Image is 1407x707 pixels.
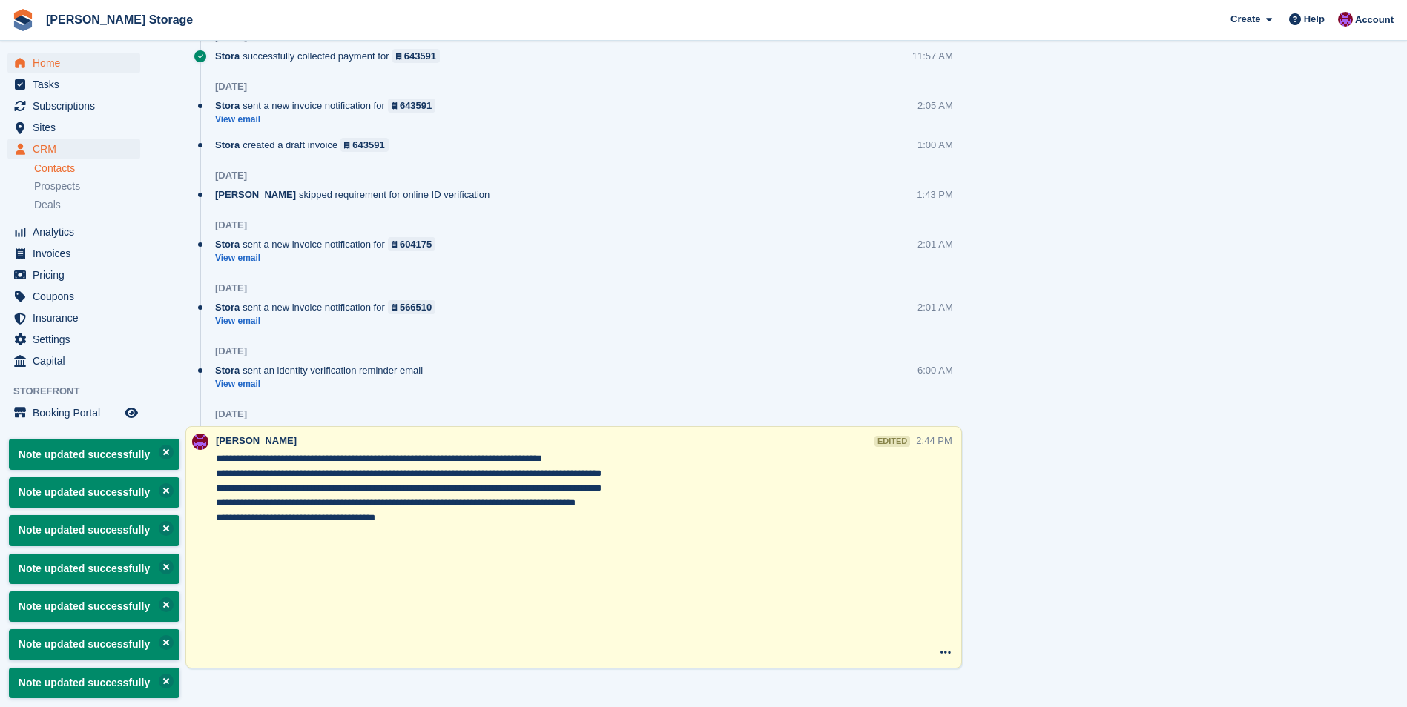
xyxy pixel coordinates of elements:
p: Note updated successfully [9,554,179,584]
div: 2:01 AM [917,237,953,251]
div: successfully collected payment for [215,49,447,63]
span: Prospects [34,179,80,193]
span: Sites [33,117,122,138]
span: Pricing [33,265,122,285]
div: sent a new invoice notification for [215,99,443,113]
a: Contacts [34,162,140,176]
div: created a draft invoice [215,138,396,152]
a: menu [7,286,140,307]
a: menu [7,351,140,371]
span: Account [1355,13,1394,27]
div: 1:43 PM [917,187,952,202]
p: Note updated successfully [9,439,179,469]
span: CRM [33,139,122,159]
a: menu [7,96,140,116]
p: Note updated successfully [9,629,179,660]
a: menu [7,265,140,285]
a: Deals [34,197,140,213]
div: 2:05 AM [917,99,953,113]
img: Audra Whitelaw [1338,12,1353,27]
span: Stora [215,49,240,63]
a: Prospects [34,179,140,194]
span: Stora [215,237,240,251]
span: Create [1230,12,1260,27]
a: View email [215,113,443,126]
span: Analytics [33,222,122,242]
img: stora-icon-8386f47178a22dfd0bd8f6a31ec36ba5ce8667c1dd55bd0f319d3a0aa187defe.svg [12,9,34,31]
span: Stora [215,138,240,152]
div: 643591 [404,49,436,63]
a: 643591 [388,99,436,113]
span: Booking Portal [33,402,122,423]
a: View email [215,378,430,391]
span: Home [33,53,122,73]
span: Invoices [33,243,122,264]
span: Subscriptions [33,96,122,116]
div: [DATE] [215,345,247,357]
div: edited [874,436,910,447]
span: Settings [33,329,122,350]
div: sent a new invoice notification for [215,300,443,314]
span: Capital [33,351,122,371]
a: menu [7,329,140,350]
span: Stora [215,363,240,377]
div: 2:44 PM [916,434,952,448]
div: sent a new invoice notification for [215,237,443,251]
img: Audra Whitelaw [192,434,208,450]
p: Note updated successfully [9,477,179,508]
div: 604175 [400,237,432,251]
a: 643591 [340,138,389,152]
span: Coupons [33,286,122,307]
a: menu [7,117,140,138]
p: Note updated successfully [9,591,179,622]
div: [DATE] [215,170,247,182]
div: [DATE] [215,219,247,231]
div: skipped requirement for online ID verification [215,187,497,202]
a: menu [7,139,140,159]
span: Deals [34,198,61,212]
a: menu [7,74,140,95]
a: 604175 [388,237,436,251]
a: menu [7,243,140,264]
div: [DATE] [215,408,247,420]
a: 566510 [388,300,436,314]
span: [PERSON_NAME] [215,187,296,202]
div: 2:01 AM [917,300,953,314]
span: Stora [215,99,240,113]
a: View email [215,315,443,328]
span: [PERSON_NAME] [216,435,297,446]
div: [DATE] [215,81,247,93]
div: 1:00 AM [917,138,953,152]
div: 566510 [400,300,432,314]
a: [PERSON_NAME] Storage [40,7,199,32]
a: menu [7,222,140,242]
span: Tasks [33,74,122,95]
a: menu [7,402,140,423]
a: Preview store [122,404,140,422]
p: Note updated successfully [9,668,179,698]
span: Help [1304,12,1325,27]
span: Storefront [13,384,148,399]
span: Insurance [33,308,122,328]
div: [DATE] [215,282,247,294]
a: 643591 [392,49,441,63]
a: menu [7,53,140,73]
a: View email [215,252,443,265]
div: 11:57 AM [912,49,953,63]
div: sent an identity verification reminder email [215,363,430,377]
div: 6:00 AM [917,363,953,377]
div: 643591 [352,138,384,152]
p: Note updated successfully [9,515,179,545]
div: 643591 [400,99,432,113]
a: menu [7,308,140,328]
span: Stora [215,300,240,314]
